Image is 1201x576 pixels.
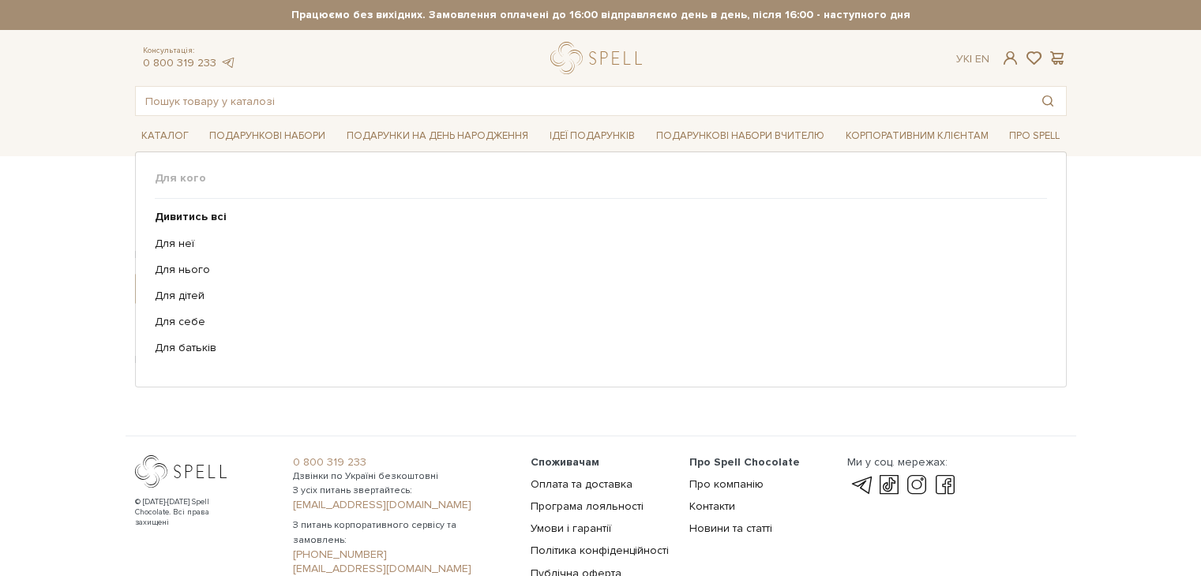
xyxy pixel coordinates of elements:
a: Каталог [135,124,195,148]
a: En [975,52,989,65]
a: logo [550,42,649,74]
a: telegram [220,56,236,69]
a: Корпоративним клієнтам [839,124,995,148]
a: instagram [903,476,930,495]
span: | [970,52,972,65]
button: Пошук товару у каталозі [1030,87,1066,115]
a: Про компанію [689,477,764,491]
span: З усіх питань звертайтесь: [293,484,512,498]
div: Каталог [135,151,1067,387]
span: Консультація: [143,46,236,56]
a: [PHONE_NUMBER] [293,548,512,562]
a: Для себе [155,315,1035,329]
a: Для нього [155,263,1035,277]
span: Про Spell Chocolate [689,455,800,469]
div: © [DATE]-[DATE] Spell Chocolate. Всі права захищені [135,497,242,528]
span: З питань корпоративного сервісу та замовлень: [293,518,512,547]
div: Ми у соц. мережах: [847,455,958,469]
a: tik-tok [876,476,903,495]
a: 0 800 319 233 [143,56,216,69]
a: Політика конфіденційності [531,544,669,557]
input: Пошук товару у каталозі [136,87,1030,115]
a: Дивитись всі [155,210,1035,224]
a: Подарункові набори Вчителю [650,122,831,149]
a: Оплата та доставка [531,477,632,491]
a: Про Spell [1003,124,1066,148]
a: Умови і гарантії [531,522,611,535]
a: Контакти [689,499,735,513]
span: Дзвінки по Україні безкоштовні [293,469,512,484]
div: Ук [956,52,989,66]
a: Подарункові набори [203,124,332,148]
b: Дивитись всі [155,210,227,223]
a: telegram [847,476,874,495]
a: Новини та статті [689,522,772,535]
span: Споживачам [531,455,599,469]
a: Подарунки на День народження [340,124,535,148]
span: Для кого [155,171,1047,185]
a: Для неї [155,237,1035,251]
a: 0 800 319 233 [293,455,512,469]
a: facebook [932,476,959,495]
a: [EMAIL_ADDRESS][DOMAIN_NAME] [293,562,512,576]
a: Ідеї подарунків [543,124,641,148]
a: [EMAIL_ADDRESS][DOMAIN_NAME] [293,498,512,512]
a: Для дітей [155,289,1035,303]
a: Для батьків [155,341,1035,355]
strong: Працюємо без вихідних. Замовлення оплачені до 16:00 відправляємо день в день, після 16:00 - насту... [135,8,1067,22]
a: Програма лояльності [531,499,644,513]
